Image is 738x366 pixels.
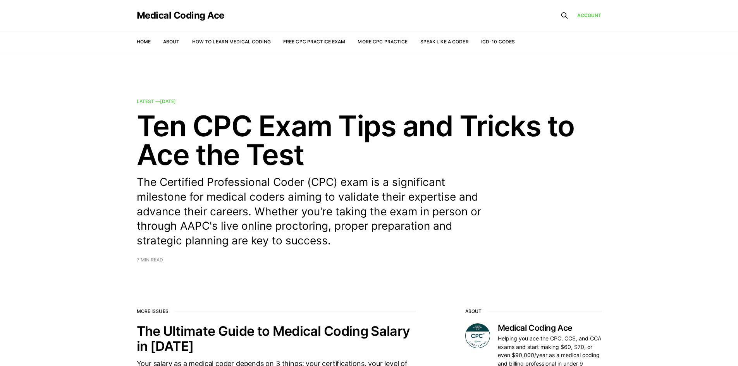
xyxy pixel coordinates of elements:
a: More CPC Practice [358,39,408,45]
h2: More issues [137,309,416,314]
a: Latest —[DATE] Ten CPC Exam Tips and Tricks to Ace the Test The Certified Professional Coder (CPC... [137,99,602,262]
a: Free CPC Practice Exam [283,39,346,45]
a: Speak Like a Coder [420,39,469,45]
h3: Medical Coding Ace [498,323,602,333]
a: Medical Coding Ace [137,11,224,20]
h2: About [465,309,602,314]
time: [DATE] [160,98,176,104]
h2: The Ultimate Guide to Medical Coding Salary in [DATE] [137,323,416,354]
a: Account [577,12,602,19]
img: Medical Coding Ace [465,323,490,348]
span: 7 min read [137,258,163,262]
p: The Certified Professional Coder (CPC) exam is a significant milestone for medical coders aiming ... [137,175,493,248]
a: ICD-10 Codes [481,39,515,45]
a: Home [137,39,151,45]
a: How to Learn Medical Coding [192,39,271,45]
h2: Ten CPC Exam Tips and Tricks to Ace the Test [137,112,602,169]
a: About [163,39,180,45]
span: Latest — [137,98,176,104]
